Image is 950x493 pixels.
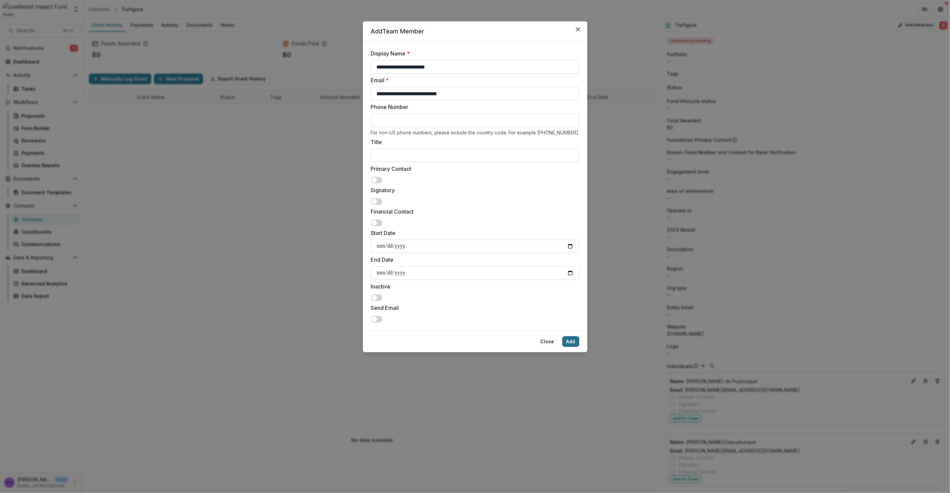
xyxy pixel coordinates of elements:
[371,138,575,146] label: Title
[573,24,583,35] button: Close
[363,21,587,41] header: Add Team Member
[371,304,575,312] label: Send Email
[371,165,575,173] label: Primary Contact
[371,130,579,135] div: For non-US phone numbers, please include the country code. For example [PHONE_NUMBER]
[537,336,558,347] button: Close
[371,208,575,216] label: Financial Contact
[562,336,579,347] button: Add
[371,229,575,237] label: Start Date
[371,49,575,57] label: Display Name
[371,76,575,84] label: Email
[371,282,575,290] label: Inactive
[371,186,575,194] label: Signatory
[371,103,575,111] label: Phone Number
[371,256,575,264] label: End Date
